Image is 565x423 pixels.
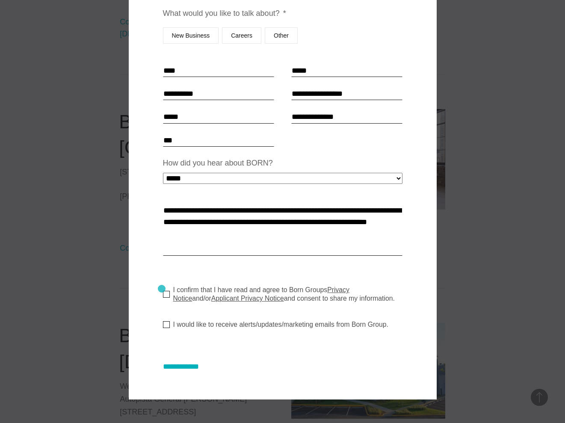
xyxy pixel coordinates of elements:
[222,27,261,44] label: Careers
[163,286,409,303] label: I confirm that I have read and agree to Born Groups and/or and consent to share my information.
[163,320,388,329] label: I would like to receive alerts/updates/marketing emails from Born Group.
[163,9,286,18] label: What would you like to talk about?
[211,295,284,302] a: Applicant Privacy Notice
[265,27,298,44] label: Other
[163,158,273,168] label: How did you hear about BORN?
[163,27,219,44] label: New Business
